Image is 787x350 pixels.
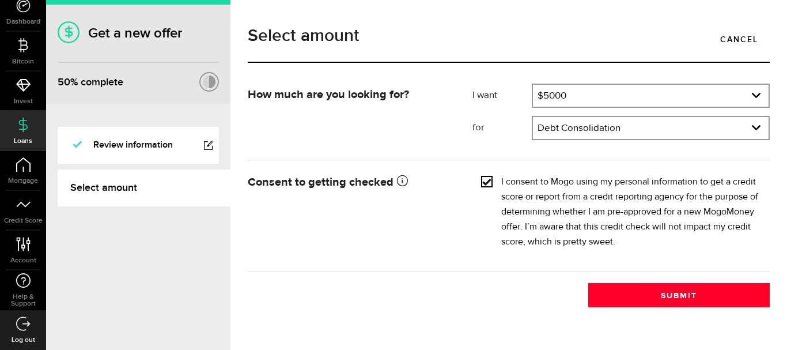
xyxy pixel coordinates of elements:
[58,25,219,42] h1: Get a new offer
[58,76,70,88] span: 50
[248,27,770,44] h1: Select amount
[472,121,532,135] label: for
[533,117,769,139] a: expand select
[709,27,770,51] a: Cancel
[248,176,408,188] strong: Consent to getting checked
[58,72,123,93] div: % complete
[472,89,532,103] label: I want
[501,175,761,250] label: I consent to Mogo using my personal information to get a credit score or report from a credit rep...
[533,85,769,107] a: expand select
[58,127,219,164] a: Review information
[58,170,230,206] a: Select amount
[248,89,409,100] strong: How much are you looking for?
[481,175,493,186] input: I consent to Mogo using my personal information to get a credit score or report from a credit rep...
[588,283,770,307] button: Submit
[9,5,44,39] button: Open LiveChat chat widget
